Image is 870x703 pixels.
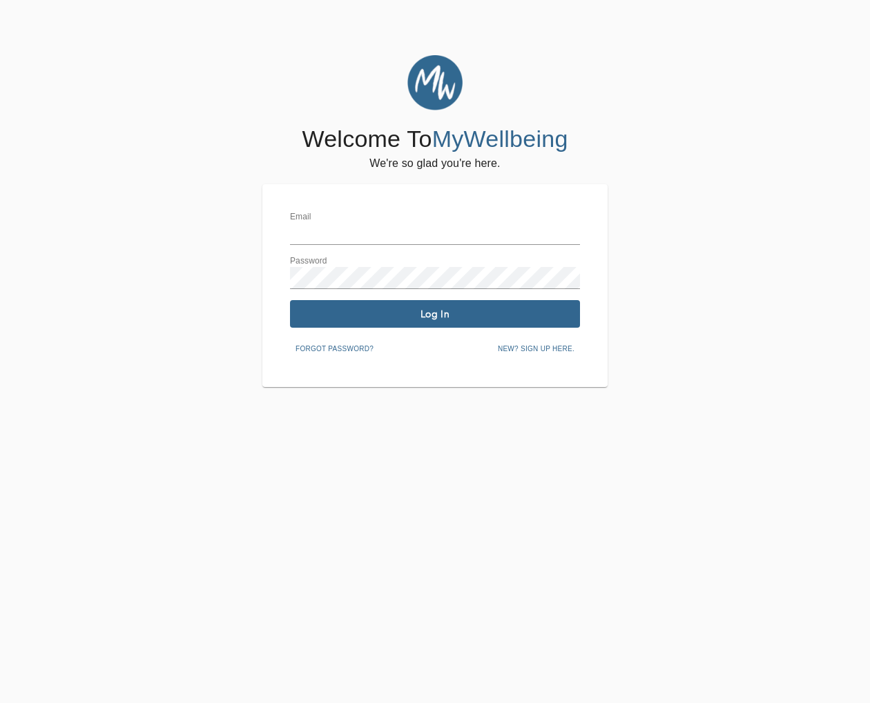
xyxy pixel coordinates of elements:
[290,339,379,359] button: Forgot password?
[302,125,568,154] h4: Welcome To
[296,308,574,321] span: Log In
[290,213,311,221] label: Email
[369,154,500,173] h6: We're so glad you're here.
[498,343,574,355] span: New? Sign up here.
[290,300,580,328] button: Log In
[296,343,374,355] span: Forgot password?
[492,339,580,359] button: New? Sign up here.
[432,126,568,152] span: MyWellbeing
[407,55,463,110] img: MyWellbeing
[290,257,327,266] label: Password
[290,342,379,353] a: Forgot password?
